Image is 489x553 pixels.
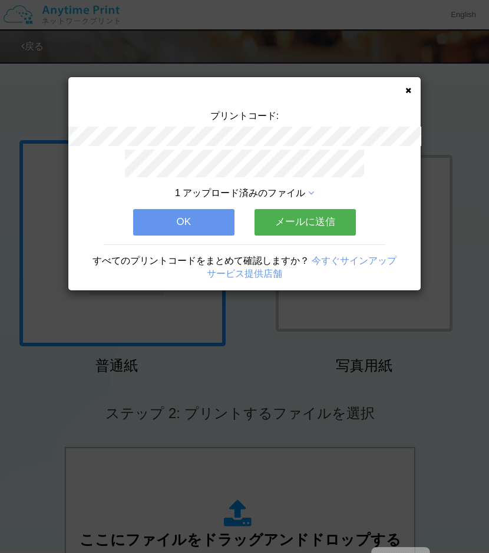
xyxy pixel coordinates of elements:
[175,188,305,198] span: 1 アップロード済みのファイル
[133,209,234,235] button: OK
[210,111,279,121] span: プリントコード:
[312,256,397,266] a: 今すぐサインアップ
[207,269,282,279] a: サービス提供店舗
[255,209,356,235] button: メールに送信
[92,256,309,266] span: すべてのプリントコードをまとめて確認しますか？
